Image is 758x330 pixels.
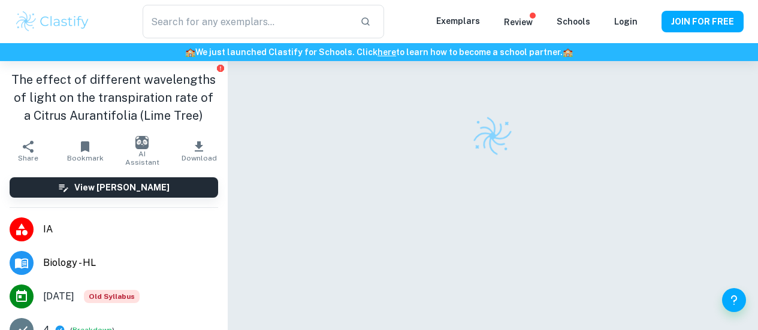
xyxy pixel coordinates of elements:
h6: View [PERSON_NAME] [74,181,170,194]
img: Clastify logo [14,10,90,34]
h6: We just launched Clastify for Schools. Click to learn how to become a school partner. [2,46,756,59]
button: Report issue [216,63,225,72]
span: Share [18,154,38,162]
a: Login [614,17,638,26]
span: 🏫 [563,47,573,57]
span: Old Syllabus [84,290,140,303]
span: Bookmark [67,154,104,162]
button: View [PERSON_NAME] [10,177,218,198]
button: Bookmark [57,134,114,168]
button: AI Assistant [114,134,171,168]
button: Help and Feedback [722,288,746,312]
span: Biology - HL [43,256,218,270]
img: AI Assistant [135,136,149,149]
span: AI Assistant [121,150,164,166]
p: Review [504,16,533,29]
h1: The effect of different wavelengths of light on the transpiration rate of a Citrus Aurantifolia (... [10,71,218,125]
p: Exemplars [436,14,480,28]
span: Download [182,154,217,162]
button: Download [171,134,228,168]
input: Search for any exemplars... [143,5,351,38]
span: [DATE] [43,289,74,304]
div: Starting from the May 2025 session, the Biology IA requirements have changed. It's OK to refer to... [84,290,140,303]
img: Clastify logo [471,114,515,158]
span: IA [43,222,218,237]
span: 🏫 [185,47,195,57]
a: Schools [557,17,590,26]
a: here [378,47,396,57]
button: JOIN FOR FREE [662,11,744,32]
